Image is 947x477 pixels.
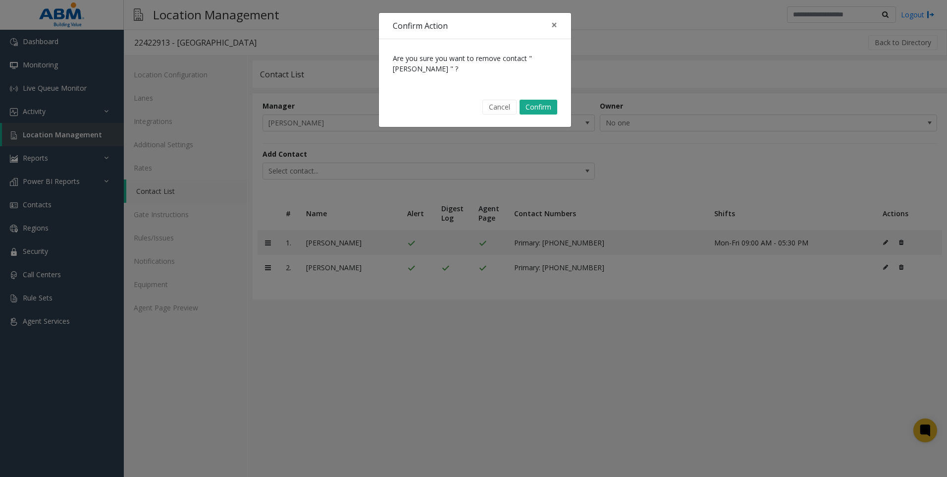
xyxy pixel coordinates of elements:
[544,13,564,37] button: Close
[379,39,571,88] div: Are you sure you want to remove contact "[PERSON_NAME] " ?
[520,100,557,115] button: Confirm
[393,20,448,32] h4: Confirm Action
[551,18,557,32] span: ×
[482,100,517,115] button: Cancel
